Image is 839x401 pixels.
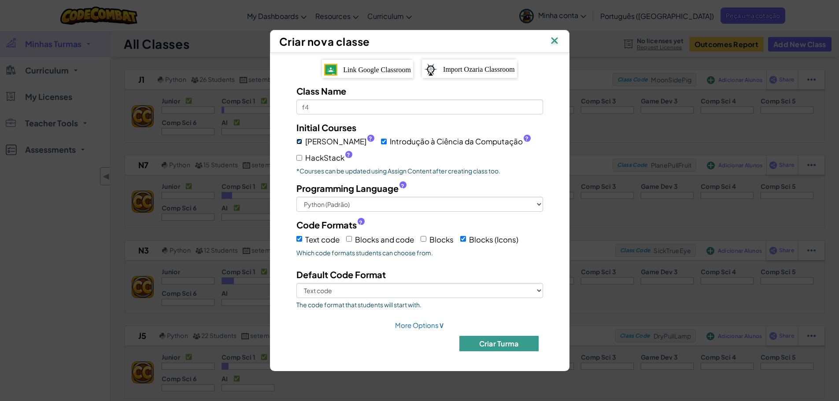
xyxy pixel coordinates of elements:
span: ? [347,151,350,158]
input: Blocks (Icons) [460,236,466,242]
span: ? [525,135,529,142]
span: Blocks (Icons) [469,235,518,244]
span: Criar nova classe [279,35,370,48]
button: Criar Turma [459,336,539,351]
span: Which code formats students can choose from. [296,248,543,257]
span: Programming Language [296,182,399,195]
img: IconGoogleClassroom.svg [324,64,337,75]
span: ? [401,183,404,190]
input: Blocks and code [346,236,352,242]
span: ∨ [439,320,444,330]
img: ozaria-logo.png [424,63,437,76]
input: Introdução à Ciência da Computação? [381,139,387,144]
label: Initial Courses [296,121,356,134]
span: Blocks [429,235,454,244]
a: More Options [395,321,444,329]
span: Blocks and code [355,235,414,244]
span: ? [359,219,362,226]
span: Default Code Format [296,269,386,280]
img: IconClose.svg [549,35,560,48]
span: [PERSON_NAME] [305,135,374,148]
span: HackStack [305,151,352,164]
span: Text code [305,235,340,244]
span: Code Formats [296,218,357,231]
span: Link Google Classroom [343,66,411,74]
p: *Courses can be updated using Assign Content after creating class too. [296,166,543,175]
span: ? [369,135,372,142]
span: Import Ozaria Classroom [443,66,515,73]
input: HackStack? [296,155,302,161]
span: The code format that students will start with. [296,300,543,309]
span: Introdução à Ciência da Computação [390,135,531,148]
input: [PERSON_NAME]? [296,139,302,144]
input: Blocks [421,236,426,242]
input: Text code [296,236,302,242]
span: Class Name [296,85,346,96]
